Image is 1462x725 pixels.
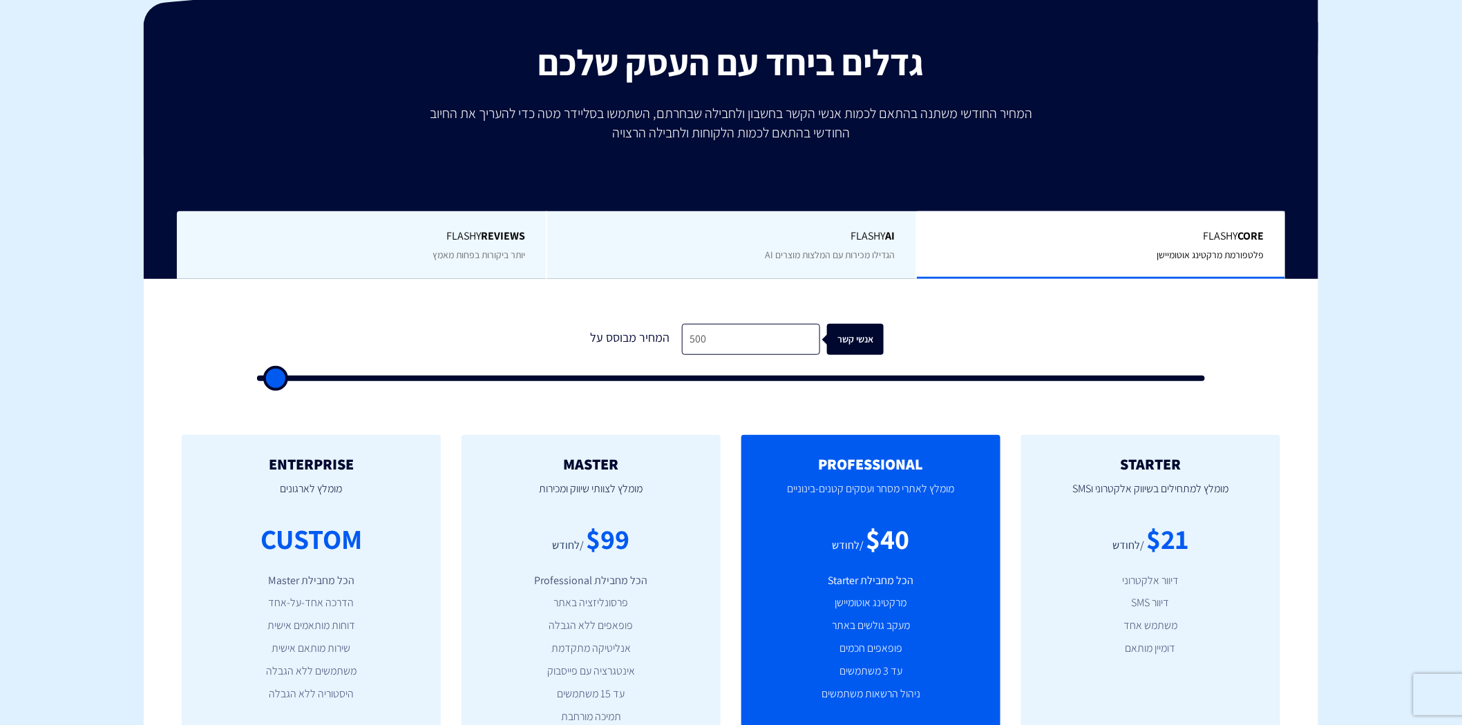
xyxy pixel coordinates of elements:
[433,249,525,261] span: יותר ביקורות בפחות מאמץ
[202,573,420,589] li: הכל מחבילת Master
[481,229,525,243] b: REVIEWS
[765,249,895,261] span: הגדילו מכירות עם המלצות מוצרים AI
[202,686,420,702] li: היסטוריה ללא הגבלה
[1042,641,1260,657] li: דומיין מותאם
[587,519,630,559] div: $99
[420,104,1042,142] p: המחיר החודשי משתנה בהתאם לכמות אנשי הקשר בחשבון ולחבילה שבחרתם, השתמשו בסליידר מטה כדי להעריך את ...
[762,641,980,657] li: פופאפים חכמים
[1042,472,1260,519] p: מומלץ למתחילים בשיווק אלקטרוני וSMS
[1147,519,1189,559] div: $21
[202,595,420,611] li: הדרכה אחד-על-אחד
[762,664,980,679] li: עד 3 משתמשים
[202,641,420,657] li: שירות מותאם אישית
[482,641,700,657] li: אנליטיקה מתקדמת
[202,618,420,634] li: דוחות מותאמים אישית
[835,324,892,355] div: אנשי קשר
[568,229,895,244] span: Flashy
[482,472,700,519] p: מומלץ לצוותי שיווק ומכירות
[762,595,980,611] li: מרקטינג אוטומיישן
[1042,618,1260,634] li: משתמש אחד
[482,456,700,472] h2: MASTER
[482,664,700,679] li: אינטגרציה עם פייסבוק
[1042,595,1260,611] li: דיוור SMS
[482,595,700,611] li: פרסונליזציה באתר
[762,456,980,472] h2: PROFESSIONAL
[202,664,420,679] li: משתמשים ללא הגבלה
[482,709,700,725] li: תמיכה מורחבת
[1113,538,1145,554] div: /לחודש
[260,519,362,559] div: CUSTOM
[938,229,1264,244] span: Flashy
[482,618,700,634] li: פופאפים ללא הגבלה
[1042,456,1260,472] h2: STARTER
[578,324,682,355] div: המחיר מבוסס על
[762,618,980,634] li: מעקב גולשים באתר
[154,43,1308,82] h2: גדלים ביחד עם העסק שלכם
[202,472,420,519] p: מומלץ לארגונים
[762,573,980,589] li: הכל מחבילת Starter
[762,472,980,519] p: מומלץ לאתרי מסחר ועסקים קטנים-בינוניים
[198,229,525,244] span: Flashy
[482,573,700,589] li: הכל מחבילת Professional
[762,686,980,702] li: ניהול הרשאות משתמשים
[202,456,420,472] h2: ENTERPRISE
[1238,229,1264,243] b: Core
[866,519,910,559] div: $40
[885,229,895,243] b: AI
[553,538,585,554] div: /לחודש
[1157,249,1264,261] span: פלטפורמת מרקטינג אוטומיישן
[833,538,864,554] div: /לחודש
[482,686,700,702] li: עד 15 משתמשים
[1042,573,1260,589] li: דיוור אלקטרוני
